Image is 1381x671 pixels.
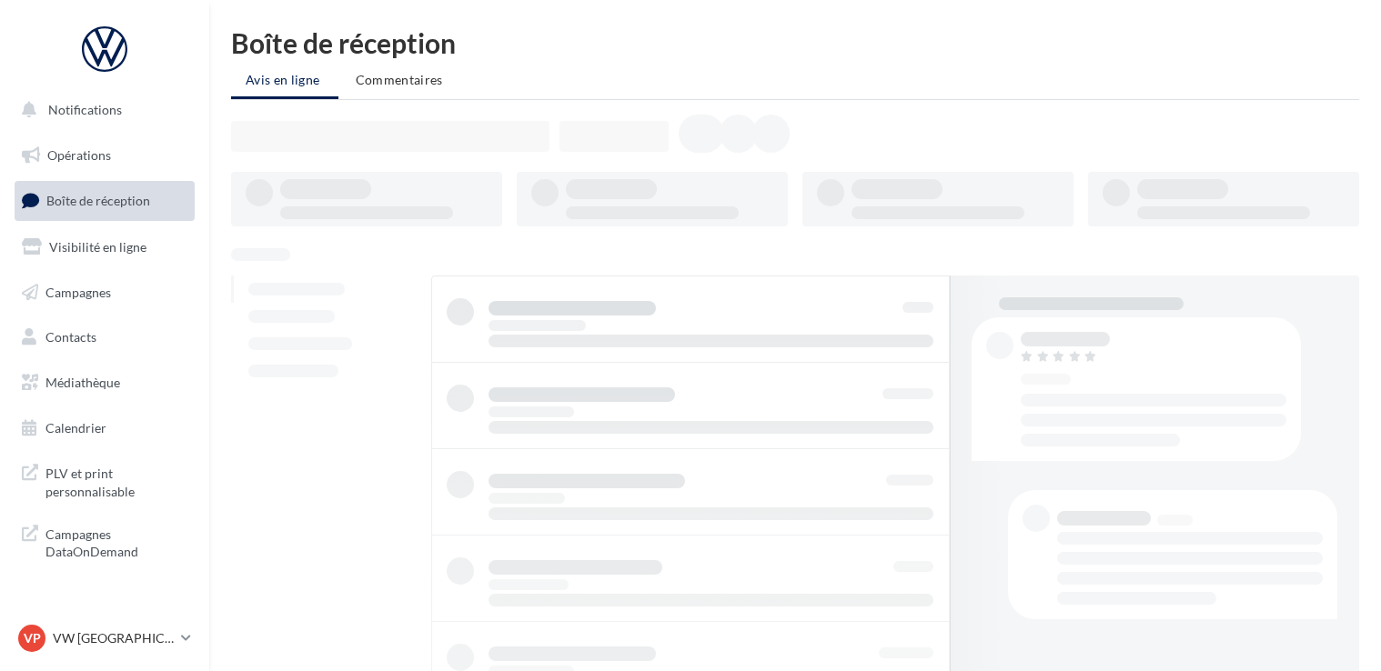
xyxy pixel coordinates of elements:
span: Contacts [45,329,96,345]
span: VP [24,629,41,647]
a: VP VW [GEOGRAPHIC_DATA] 20 [15,621,195,656]
div: Boîte de réception [231,29,1359,56]
a: Campagnes DataOnDemand [11,515,198,568]
a: Médiathèque [11,364,198,402]
span: Visibilité en ligne [49,239,146,255]
button: Notifications [11,91,191,129]
span: Notifications [48,102,122,117]
span: Campagnes [45,284,111,299]
span: Commentaires [356,72,443,87]
span: Boîte de réception [46,193,150,208]
p: VW [GEOGRAPHIC_DATA] 20 [53,629,174,647]
a: Calendrier [11,409,198,447]
span: Calendrier [45,420,106,436]
a: Campagnes [11,274,198,312]
span: PLV et print personnalisable [45,461,187,500]
a: Visibilité en ligne [11,228,198,266]
a: PLV et print personnalisable [11,454,198,507]
span: Opérations [47,147,111,163]
a: Contacts [11,318,198,356]
span: Médiathèque [45,375,120,390]
span: Campagnes DataOnDemand [45,522,187,561]
a: Opérations [11,136,198,175]
a: Boîte de réception [11,181,198,220]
